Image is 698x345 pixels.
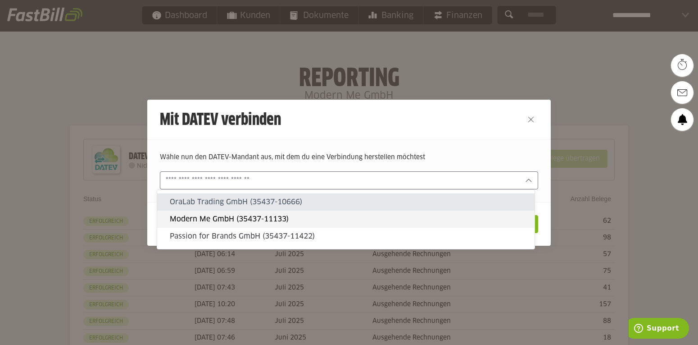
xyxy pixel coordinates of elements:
p: Wähle nun den DATEV-Mandant aus, mit dem du eine Verbindung herstellen möchtest [160,152,538,162]
sl-option: OraLab Trading GmbH (35437-10666) [157,193,535,211]
iframe: Öffnet ein Widget, in dem Sie weitere Informationen finden [629,318,689,340]
sl-option: Modern Me GmbH (35437-11133) [157,211,535,228]
sl-option: Passion for Brands GmbH (35437-11422) [157,228,535,245]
